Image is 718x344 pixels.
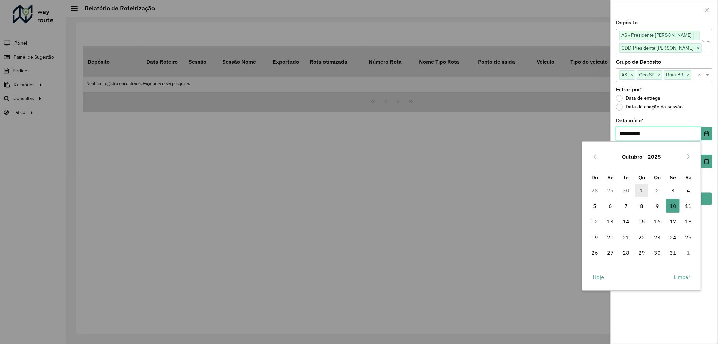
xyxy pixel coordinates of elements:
[587,182,603,198] td: 28
[587,198,603,214] td: 5
[681,214,696,229] td: 18
[618,214,634,229] td: 14
[635,199,648,213] span: 8
[590,151,601,162] button: Previous Month
[616,86,642,94] label: Filtrar por
[693,31,699,39] span: ×
[681,229,696,245] td: 25
[604,246,617,259] span: 27
[651,215,664,228] span: 16
[620,44,695,52] span: CDD Presidente [PERSON_NAME]
[591,174,598,181] span: Do
[650,245,665,260] td: 30
[619,246,633,259] span: 28
[634,214,649,229] td: 15
[593,273,604,281] span: Hoje
[618,245,634,260] td: 28
[651,184,664,197] span: 2
[635,184,648,197] span: 1
[604,230,617,244] span: 20
[634,229,649,245] td: 22
[587,270,610,284] button: Hoje
[604,215,617,228] span: 13
[635,215,648,228] span: 15
[588,199,602,213] span: 5
[582,141,701,291] div: Choose Date
[620,71,629,79] span: AS
[665,245,681,260] td: 31
[619,199,633,213] span: 7
[588,215,602,228] span: 12
[666,230,680,244] span: 24
[588,230,602,244] span: 19
[616,95,660,102] label: Data de entrega
[587,214,603,229] td: 12
[683,151,694,162] button: Next Month
[635,230,648,244] span: 22
[635,246,648,259] span: 29
[681,198,696,214] td: 11
[682,184,695,197] span: 4
[666,199,680,213] span: 10
[650,182,665,198] td: 2
[650,198,665,214] td: 9
[665,182,681,198] td: 3
[616,19,638,27] label: Depósito
[701,127,712,140] button: Choose Date
[618,229,634,245] td: 21
[603,245,618,260] td: 27
[629,71,635,79] span: ×
[685,174,692,181] span: Sa
[616,58,661,66] label: Grupo de Depósito
[607,174,614,181] span: Se
[619,149,645,165] button: Choose Month
[587,245,603,260] td: 26
[619,215,633,228] span: 14
[618,198,634,214] td: 7
[681,245,696,260] td: 1
[666,215,680,228] span: 17
[619,230,633,244] span: 21
[618,182,634,198] td: 30
[637,71,656,79] span: Geo SP
[698,71,704,79] span: Clear all
[616,117,644,125] label: Data início
[603,229,618,245] td: 20
[664,71,685,79] span: Rota BR
[603,182,618,198] td: 29
[654,174,661,181] span: Qu
[587,229,603,245] td: 19
[634,245,649,260] td: 29
[674,273,691,281] span: Limpar
[670,174,676,181] span: Se
[665,229,681,245] td: 24
[634,182,649,198] td: 1
[668,270,696,284] button: Limpar
[616,104,683,111] label: Data de criação da sessão
[666,246,680,259] span: 31
[685,71,691,79] span: ×
[638,174,645,181] span: Qu
[682,215,695,228] span: 18
[634,198,649,214] td: 8
[666,184,680,197] span: 3
[650,229,665,245] td: 23
[665,214,681,229] td: 17
[695,44,701,52] span: ×
[651,199,664,213] span: 9
[651,230,664,244] span: 23
[603,214,618,229] td: 13
[682,230,695,244] span: 25
[651,246,664,259] span: 30
[665,198,681,214] td: 10
[682,199,695,213] span: 11
[604,199,617,213] span: 6
[645,149,664,165] button: Choose Year
[702,38,706,46] span: Clear all
[656,71,662,79] span: ×
[603,198,618,214] td: 6
[588,246,602,259] span: 26
[620,31,693,39] span: AS - Presidente [PERSON_NAME]
[650,214,665,229] td: 16
[681,182,696,198] td: 4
